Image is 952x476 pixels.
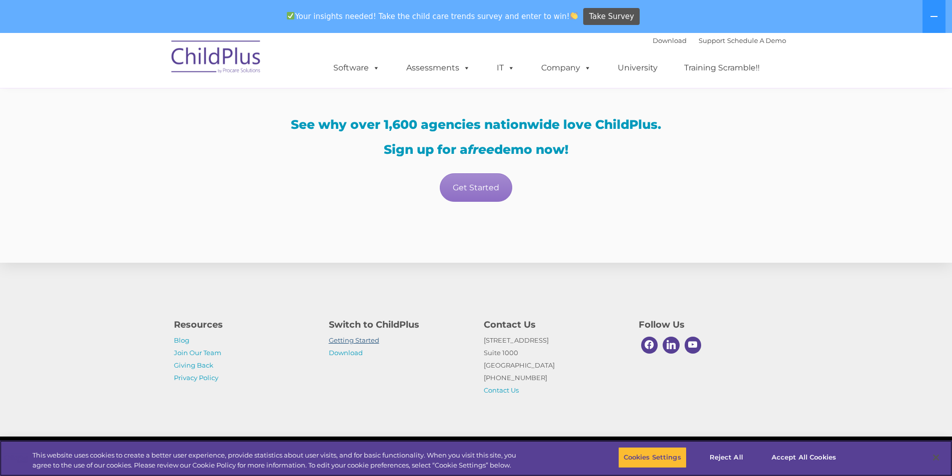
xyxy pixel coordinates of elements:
h3: See why over 1,600 agencies nationwide love ChildPlus. [174,118,779,131]
h4: Follow Us [639,318,779,332]
a: Software [323,58,390,78]
a: Take Survey [583,8,640,25]
a: Join Our Team [174,349,221,357]
a: Schedule A Demo [727,36,786,44]
img: ChildPlus by Procare Solutions [166,33,266,83]
img: 👏 [570,12,578,19]
button: Close [925,447,947,469]
h3: Sign up for a demo now! [174,143,779,156]
em: free [468,142,494,157]
a: Company [531,58,601,78]
h4: Resources [174,318,314,332]
p: [STREET_ADDRESS] Suite 1000 [GEOGRAPHIC_DATA] [PHONE_NUMBER] [484,334,624,397]
font: | [653,36,786,44]
img: ✅ [287,12,294,19]
a: Get Started [440,173,512,202]
a: Download [329,349,363,357]
a: University [608,58,668,78]
span: Take Survey [589,8,634,25]
h4: Contact Us [484,318,624,332]
h4: Switch to ChildPlus [329,318,469,332]
a: Getting Started [329,336,379,344]
a: Assessments [396,58,480,78]
a: Contact Us [484,386,519,394]
div: This website uses cookies to create a better user experience, provide statistics about user visit... [32,451,524,470]
a: Facebook [639,334,661,356]
a: Blog [174,336,189,344]
button: Accept All Cookies [766,447,842,468]
a: Support [699,36,725,44]
a: IT [487,58,525,78]
a: Privacy Policy [174,374,218,382]
button: Reject All [695,447,758,468]
span: Your insights needed! Take the child care trends survey and enter to win! [283,6,582,26]
a: Training Scramble!! [674,58,770,78]
button: Cookies Settings [618,447,687,468]
a: Linkedin [660,334,682,356]
a: Giving Back [174,361,213,369]
a: Youtube [682,334,704,356]
a: Download [653,36,687,44]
